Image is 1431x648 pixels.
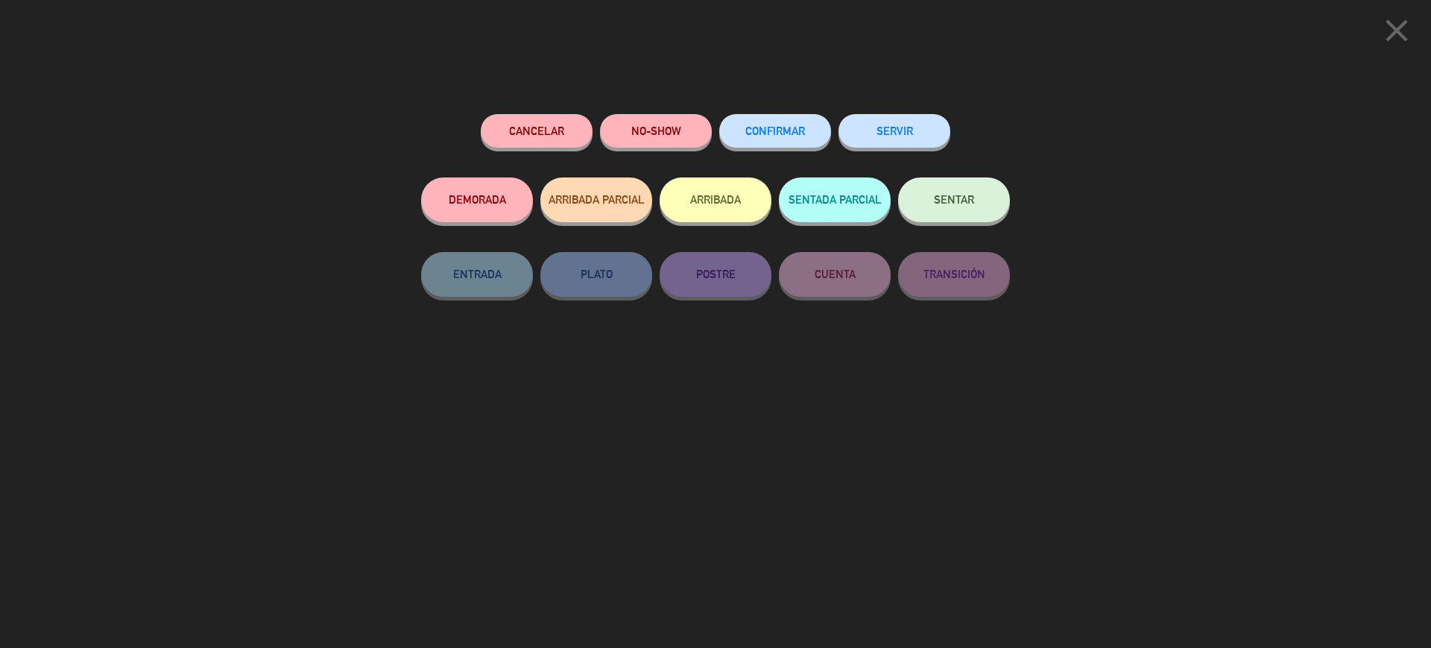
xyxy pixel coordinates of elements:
button: ARRIBADA [660,177,771,222]
button: DEMORADA [421,177,533,222]
span: SENTAR [934,193,974,206]
button: SENTAR [898,177,1010,222]
button: ARRIBADA PARCIAL [540,177,652,222]
button: SENTADA PARCIAL [779,177,891,222]
button: close [1374,11,1420,55]
span: CONFIRMAR [745,125,805,137]
button: POSTRE [660,252,771,297]
i: close [1378,12,1415,49]
button: CONFIRMAR [719,114,831,148]
button: NO-SHOW [600,114,712,148]
button: Cancelar [481,114,593,148]
button: TRANSICIÓN [898,252,1010,297]
button: ENTRADA [421,252,533,297]
span: ARRIBADA PARCIAL [549,193,645,206]
button: PLATO [540,252,652,297]
button: SERVIR [838,114,950,148]
button: CUENTA [779,252,891,297]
